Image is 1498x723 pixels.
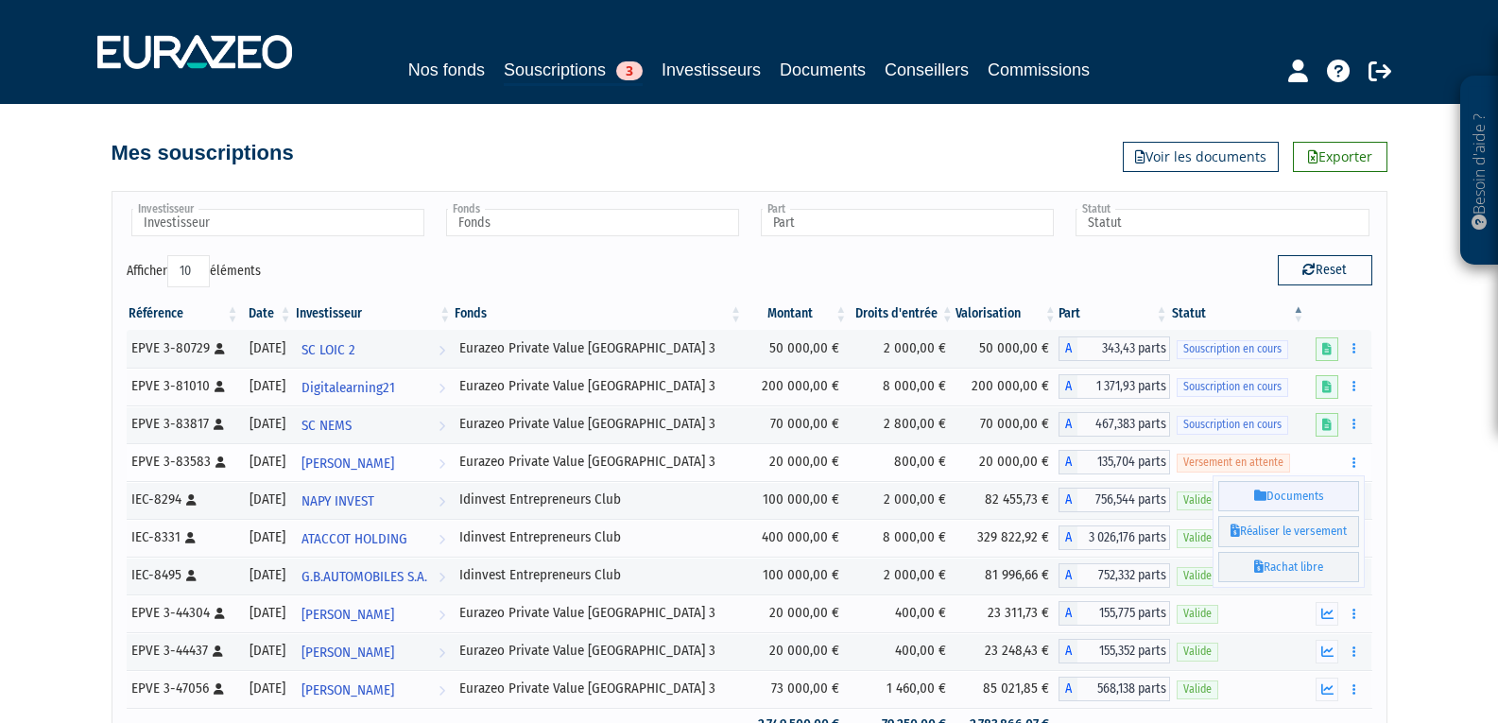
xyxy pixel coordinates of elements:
[956,519,1059,557] td: 329 822,92 €
[131,565,234,585] div: IEC-8495
[1077,639,1170,663] span: 155,352 parts
[1059,563,1170,588] div: A - Idinvest Entrepreneurs Club
[127,255,261,287] label: Afficher éléments
[131,376,234,396] div: EPVE 3-81010
[504,57,643,86] a: Souscriptions3
[1059,601,1077,626] span: A
[849,405,955,443] td: 2 800,00 €
[744,330,849,368] td: 50 000,00 €
[1059,336,1170,361] div: A - Eurazeo Private Value Europe 3
[459,679,737,698] div: Eurazeo Private Value [GEOGRAPHIC_DATA] 3
[112,142,294,164] h4: Mes souscriptions
[294,557,454,594] a: G.B.AUTOMOBILES S.A.
[215,343,225,354] i: [Français] Personne physique
[1059,677,1170,701] div: A - Eurazeo Private Value Europe 3
[1059,450,1077,474] span: A
[988,57,1090,83] a: Commissions
[849,368,955,405] td: 8 000,00 €
[439,635,445,670] i: Voir l'investisseur
[241,298,294,330] th: Date: activer pour trier la colonne par ordre croissant
[248,603,287,623] div: [DATE]
[1059,450,1170,474] div: A - Eurazeo Private Value Europe 3
[849,594,955,632] td: 400,00 €
[744,298,849,330] th: Montant: activer pour trier la colonne par ordre croissant
[439,597,445,632] i: Voir l'investisseur
[459,414,737,434] div: Eurazeo Private Value [GEOGRAPHIC_DATA] 3
[131,452,234,472] div: EPVE 3-83583
[127,298,241,330] th: Référence : activer pour trier la colonne par ordre croissant
[248,527,287,547] div: [DATE]
[301,484,374,519] span: NAPY INVEST
[459,452,737,472] div: Eurazeo Private Value [GEOGRAPHIC_DATA] 3
[956,298,1059,330] th: Valorisation: activer pour trier la colonne par ordre croissant
[956,443,1059,481] td: 20 000,00 €
[248,641,287,661] div: [DATE]
[956,368,1059,405] td: 200 000,00 €
[1059,412,1077,437] span: A
[131,527,234,547] div: IEC-8331
[294,330,454,368] a: SC LOIC 2
[439,673,445,708] i: Voir l'investisseur
[849,443,955,481] td: 800,00 €
[213,646,223,657] i: [Français] Personne physique
[294,443,454,481] a: [PERSON_NAME]
[1059,374,1077,399] span: A
[956,670,1059,708] td: 85 021,85 €
[744,670,849,708] td: 73 000,00 €
[1293,142,1387,172] a: Exporter
[301,597,394,632] span: [PERSON_NAME]
[301,522,407,557] span: ATACCOT HOLDING
[439,559,445,594] i: Voir l'investisseur
[439,484,445,519] i: Voir l'investisseur
[215,456,226,468] i: [Français] Personne physique
[131,490,234,509] div: IEC-8294
[214,683,224,695] i: [Français] Personne physique
[1177,680,1218,698] span: Valide
[1077,563,1170,588] span: 752,332 parts
[1077,601,1170,626] span: 155,775 parts
[248,679,287,698] div: [DATE]
[248,565,287,585] div: [DATE]
[248,414,287,434] div: [DATE]
[885,57,969,83] a: Conseillers
[744,443,849,481] td: 20 000,00 €
[956,632,1059,670] td: 23 248,43 €
[439,408,445,443] i: Voir l'investisseur
[294,481,454,519] a: NAPY INVEST
[439,333,445,368] i: Voir l'investisseur
[301,446,394,481] span: [PERSON_NAME]
[849,557,955,594] td: 2 000,00 €
[214,419,224,430] i: [Français] Personne physique
[956,481,1059,519] td: 82 455,73 €
[131,414,234,434] div: EPVE 3-83817
[744,368,849,405] td: 200 000,00 €
[1218,481,1359,512] a: Documents
[1059,336,1077,361] span: A
[1059,601,1170,626] div: A - Eurazeo Private Value Europe 3
[1177,491,1218,509] span: Valide
[294,594,454,632] a: [PERSON_NAME]
[185,532,196,543] i: [Français] Personne physique
[616,61,643,80] span: 3
[301,370,395,405] span: Digitalearning21
[956,594,1059,632] td: 23 311,73 €
[1218,516,1359,547] a: Réaliser le versement
[301,673,394,708] span: [PERSON_NAME]
[1059,677,1077,701] span: A
[459,527,737,547] div: Idinvest Entrepreneurs Club
[453,298,744,330] th: Fonds: activer pour trier la colonne par ordre croissant
[956,557,1059,594] td: 81 996,66 €
[131,603,234,623] div: EPVE 3-44304
[744,519,849,557] td: 400 000,00 €
[849,330,955,368] td: 2 000,00 €
[1059,639,1077,663] span: A
[744,632,849,670] td: 20 000,00 €
[1077,450,1170,474] span: 135,704 parts
[744,557,849,594] td: 100 000,00 €
[1177,378,1288,396] span: Souscription en cours
[1123,142,1279,172] a: Voir les documents
[780,57,866,83] a: Documents
[1177,643,1218,661] span: Valide
[1077,336,1170,361] span: 343,43 parts
[248,376,287,396] div: [DATE]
